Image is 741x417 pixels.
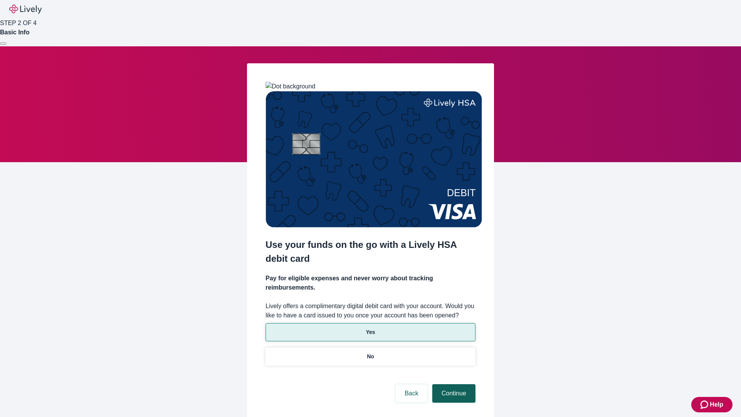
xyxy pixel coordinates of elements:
[395,384,428,403] button: Back
[266,82,315,91] img: Dot background
[266,302,475,320] label: Lively offers a complimentary digital debit card with your account. Would you like to have a card...
[266,347,475,366] button: No
[700,400,710,409] svg: Zendesk support icon
[366,328,375,336] p: Yes
[266,274,475,292] h4: Pay for eligible expenses and never worry about tracking reimbursements.
[432,384,475,403] button: Continue
[710,400,723,409] span: Help
[691,397,733,412] button: Zendesk support iconHelp
[266,323,475,341] button: Yes
[367,353,374,361] p: No
[266,238,475,266] h2: Use your funds on the go with a Lively HSA debit card
[9,5,42,14] img: Lively
[266,91,482,227] img: Debit card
